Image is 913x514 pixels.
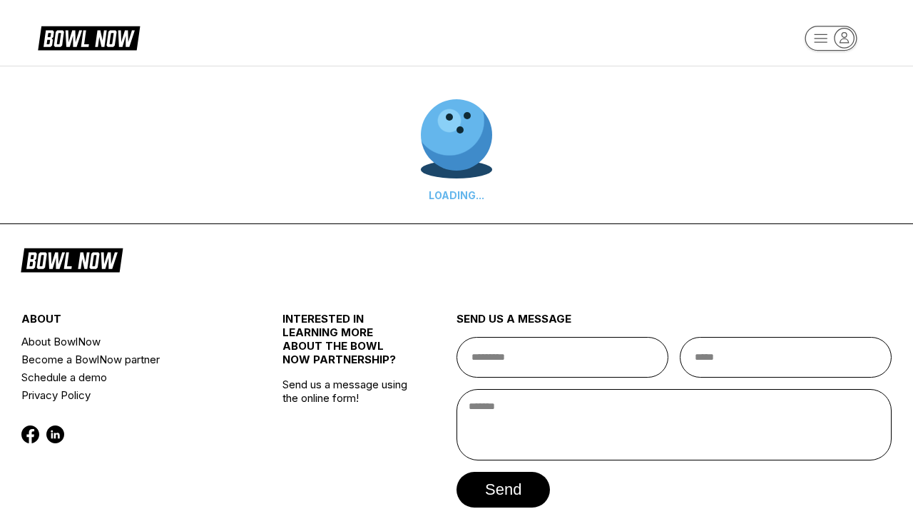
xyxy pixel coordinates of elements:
[421,189,492,201] div: LOADING...
[21,386,239,404] a: Privacy Policy
[456,312,892,337] div: send us a message
[21,351,239,368] a: Become a BowlNow partner
[21,368,239,386] a: Schedule a demo
[282,312,413,378] div: INTERESTED IN LEARNING MORE ABOUT THE BOWL NOW PARTNERSHIP?
[456,472,550,508] button: send
[21,333,239,351] a: About BowlNow
[21,312,239,333] div: about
